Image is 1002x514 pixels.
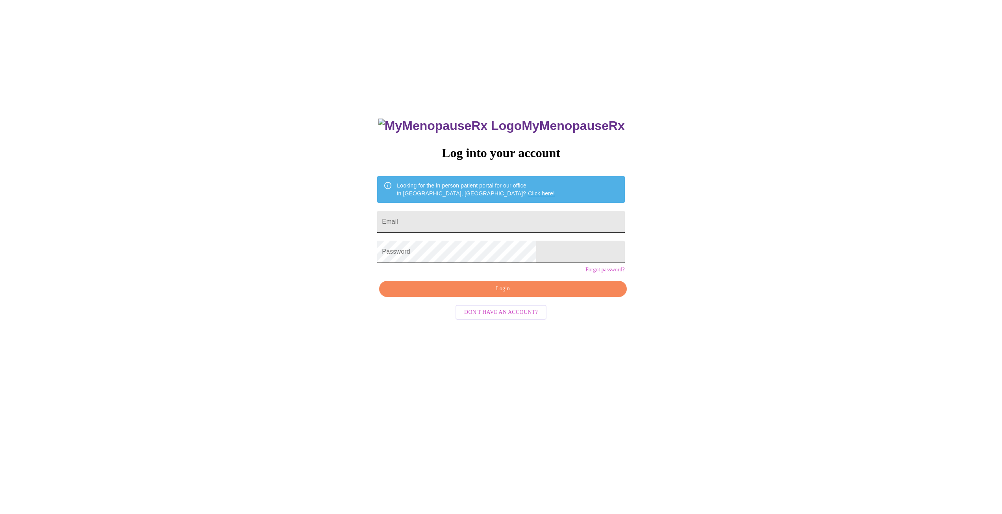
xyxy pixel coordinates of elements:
span: Don't have an account? [464,308,538,317]
span: Login [388,284,617,294]
button: Login [379,281,626,297]
img: MyMenopauseRx Logo [378,119,522,133]
div: Looking for the in person patient portal for our office in [GEOGRAPHIC_DATA], [GEOGRAPHIC_DATA]? [397,178,555,200]
h3: MyMenopauseRx [378,119,625,133]
h3: Log into your account [377,146,624,160]
a: Click here! [528,190,555,197]
a: Forgot password? [585,267,625,273]
button: Don't have an account? [456,305,546,320]
a: Don't have an account? [454,308,548,315]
